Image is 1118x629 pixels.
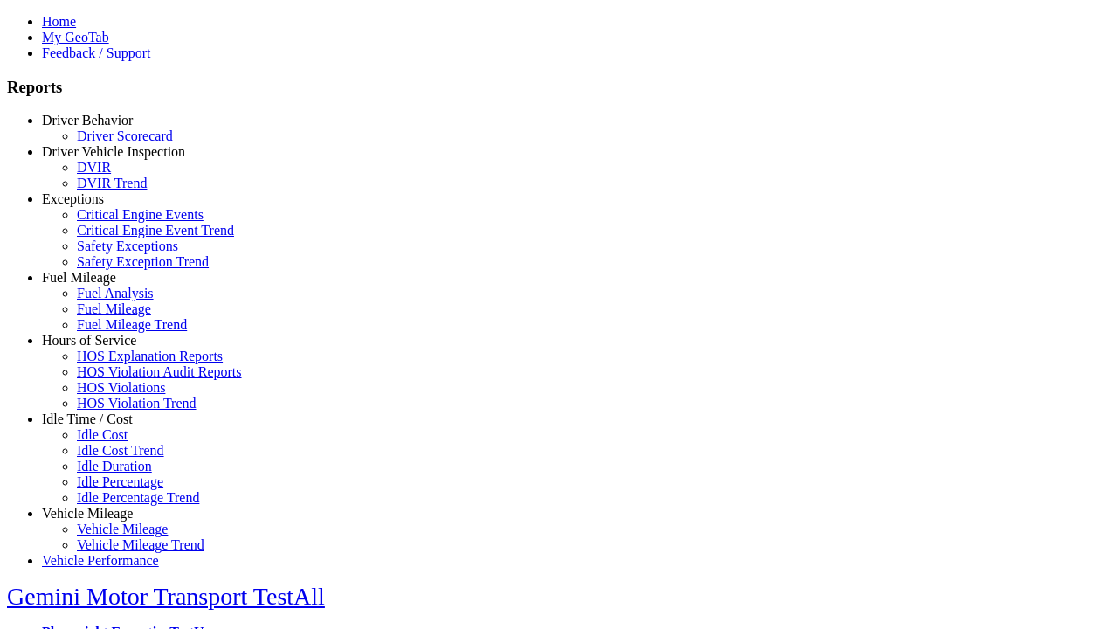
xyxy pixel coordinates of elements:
[77,396,197,411] a: HOS Violation Trend
[77,176,147,190] a: DVIR Trend
[42,553,159,568] a: Vehicle Performance
[77,286,154,301] a: Fuel Analysis
[42,506,133,521] a: Vehicle Mileage
[42,191,104,206] a: Exceptions
[77,364,242,379] a: HOS Violation Audit Reports
[77,349,223,363] a: HOS Explanation Reports
[77,537,204,552] a: Vehicle Mileage Trend
[42,113,133,128] a: Driver Behavior
[77,128,173,143] a: Driver Scorecard
[77,459,152,473] a: Idle Duration
[77,522,168,536] a: Vehicle Mileage
[77,427,128,442] a: Idle Cost
[77,207,204,222] a: Critical Engine Events
[42,333,136,348] a: Hours of Service
[77,223,234,238] a: Critical Engine Event Trend
[42,144,185,159] a: Driver Vehicle Inspection
[77,238,178,253] a: Safety Exceptions
[77,301,151,316] a: Fuel Mileage
[42,30,109,45] a: My GeoTab
[77,490,199,505] a: Idle Percentage Trend
[77,160,111,175] a: DVIR
[42,270,116,285] a: Fuel Mileage
[7,583,325,610] a: Gemini Motor Transport TestAll
[42,14,76,29] a: Home
[77,380,165,395] a: HOS Violations
[77,254,209,269] a: Safety Exception Trend
[42,45,150,60] a: Feedback / Support
[42,411,133,426] a: Idle Time / Cost
[77,474,163,489] a: Idle Percentage
[7,78,1111,97] h3: Reports
[77,317,187,332] a: Fuel Mileage Trend
[77,443,164,458] a: Idle Cost Trend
